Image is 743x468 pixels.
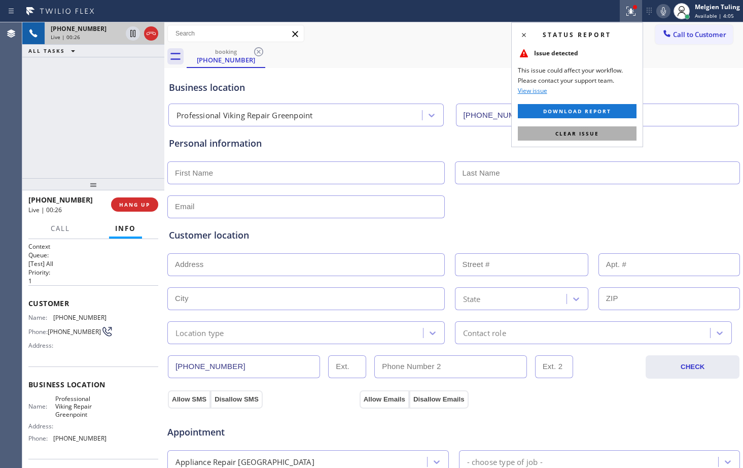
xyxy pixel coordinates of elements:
div: Business location [169,81,738,94]
button: Call [45,219,76,239]
input: Phone Number 2 [374,355,526,378]
div: Personal information [169,137,738,150]
input: Apt. # [598,253,740,276]
h2: Queue: [28,251,158,259]
h1: Context [28,242,158,251]
div: Location type [175,327,224,339]
input: City [167,287,445,310]
span: Live | 00:26 [51,34,80,41]
div: State [463,293,481,305]
button: Allow Emails [360,390,409,409]
button: Hold Customer [126,26,140,41]
button: Hang up [144,26,158,41]
div: (530) 203-9386 [188,45,264,67]
div: - choose type of job - [467,456,543,467]
div: Contact role [463,327,506,339]
div: Appliance Repair [GEOGRAPHIC_DATA] [175,456,314,467]
span: Call to Customer [673,30,726,39]
input: Ext. [328,355,366,378]
span: Name: [28,314,53,321]
input: Phone Number [456,104,739,126]
div: Customer location [169,228,738,242]
div: booking [188,48,264,55]
button: Mute [656,4,670,18]
span: Phone: [28,328,48,336]
span: Name: [28,403,55,410]
span: Address: [28,422,55,430]
span: Info [115,224,136,233]
span: Customer [28,298,158,308]
button: HANG UP [111,197,158,212]
span: Professional Viking Repair Greenpoint [55,395,106,418]
span: [PHONE_NUMBER] [28,195,93,205]
input: Ext. 2 [535,355,573,378]
div: Professional Viking Repair Greenpoint [176,110,312,121]
span: [PHONE_NUMBER] [53,314,107,321]
span: Available | 4:05 [695,12,734,19]
div: Melgien Tuling [695,3,740,11]
button: Disallow Emails [409,390,469,409]
span: Phone: [28,434,53,442]
input: Email [167,195,445,218]
span: HANG UP [119,201,150,208]
input: Search [168,25,304,42]
span: Address: [28,342,55,349]
span: Appointment [167,425,357,439]
button: Allow SMS [168,390,210,409]
span: [PHONE_NUMBER] [53,434,107,442]
input: Phone Number [168,355,320,378]
input: First Name [167,161,445,184]
span: Call [51,224,70,233]
span: ALL TASKS [28,47,65,54]
button: Call to Customer [655,25,733,44]
button: Disallow SMS [210,390,263,409]
div: [PHONE_NUMBER] [188,55,264,64]
p: [Test] All [28,259,158,268]
span: Live | 00:26 [28,206,62,214]
span: [PHONE_NUMBER] [48,328,101,336]
input: Last Name [455,161,740,184]
button: CHECK [646,355,739,379]
button: ALL TASKS [22,45,85,57]
input: ZIP [598,287,740,310]
button: Info [109,219,142,239]
span: [PHONE_NUMBER] [51,24,107,33]
h2: Priority: [28,268,158,277]
input: Address [167,253,445,276]
input: Street # [455,253,588,276]
span: Business location [28,380,158,389]
p: 1 [28,277,158,285]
